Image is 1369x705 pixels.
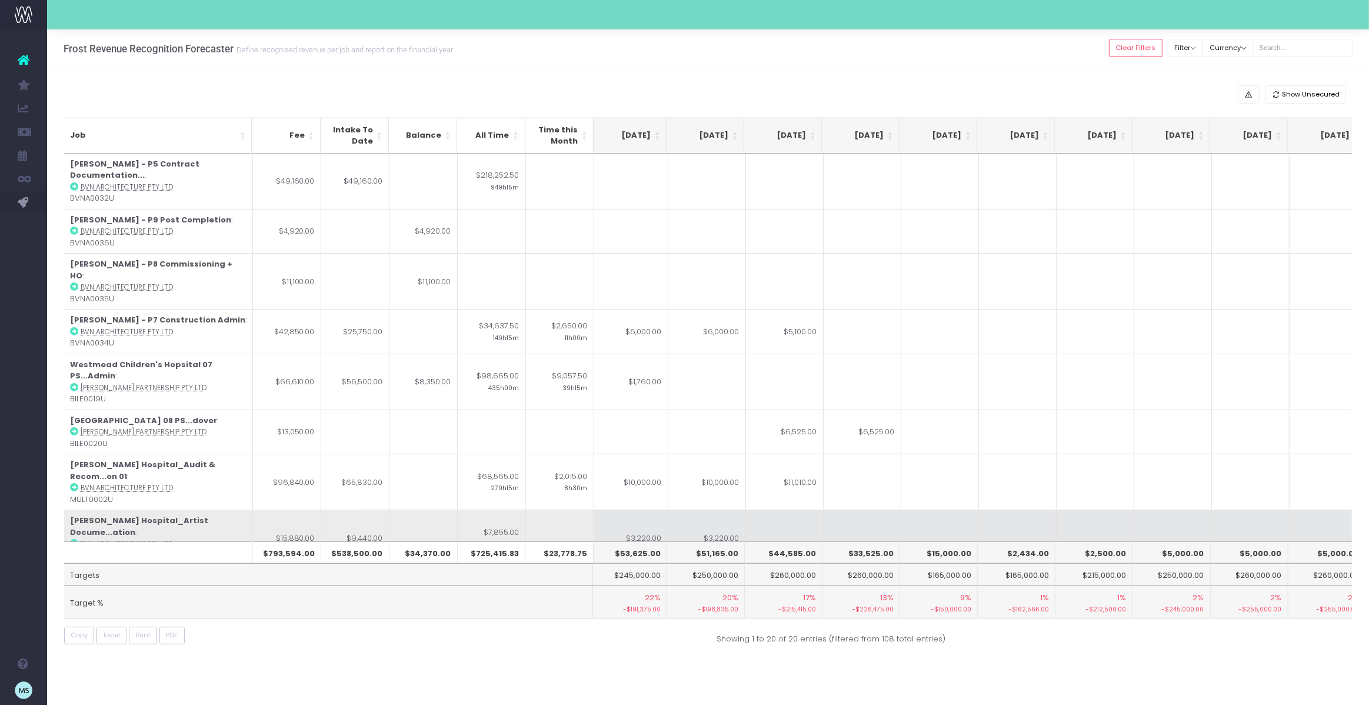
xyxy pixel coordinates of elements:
[70,214,231,225] strong: [PERSON_NAME] - P9 Post Completion
[591,510,668,566] td: $3,220.00
[253,354,321,410] td: $66,610.00
[64,118,252,154] th: Job: activate to sort column ascending
[667,563,745,586] td: $250,000.00
[81,427,206,437] abbr: Billard Leece Partnership Pty Ltd
[129,627,157,645] button: Print
[668,510,746,566] td: $3,220.00
[70,459,215,482] strong: [PERSON_NAME] Hospital_Audit & Recom...on 01
[81,182,173,192] abbr: BVN Architecture Pty Ltd
[673,603,738,614] small: -$198,835.00
[253,253,321,309] td: $11,100.00
[525,354,594,410] td: $9,057.50
[64,154,253,209] td: : BVNA0032U
[389,541,457,564] th: $34,370.00
[70,515,208,538] strong: [PERSON_NAME] Hospital_Artist Docume...ation
[321,354,389,410] td: $56,500.00
[722,592,738,604] span: 20%
[906,603,971,614] small: -$150,000.00
[977,118,1055,154] th: Jan 26: activate to sort column ascending
[744,118,822,154] th: Oct 25: activate to sort column ascending
[253,209,321,254] td: $4,920.00
[457,541,525,564] th: $725,415.83
[525,309,594,354] td: $2,650.00
[457,118,525,154] th: All Time: activate to sort column ascending
[900,541,978,564] th: $15,000.00
[525,541,594,564] th: $23,778.75
[321,118,389,154] th: Intake To Date: activate to sort column ascending
[591,454,668,510] td: $10,000.00
[81,327,173,337] abbr: BVN Architecture Pty Ltd
[1211,541,1288,564] th: $5,000.00
[803,592,816,604] span: 17%
[70,359,212,382] strong: Westmead Children's Hopsital 07 PS...Admin
[1217,603,1282,614] small: -$255,000.00
[15,681,32,699] img: images/default_profile_image.png
[667,118,744,154] th: Sep 25: activate to sort column ascending
[253,454,321,510] td: $96,840.00
[81,227,173,236] abbr: BVN Architecture Pty Ltd
[70,158,199,181] strong: [PERSON_NAME] - P5 Contract Documentation...
[824,410,901,454] td: $6,525.00
[1210,118,1288,154] th: Apr 26: activate to sort column ascending
[491,181,519,192] small: 949h15m
[252,541,321,564] th: $793,594.00
[668,454,746,510] td: $10,000.00
[159,627,185,645] button: PDF
[1211,563,1288,586] td: $260,000.00
[253,510,321,566] td: $15,880.00
[81,539,173,548] abbr: BVN Architecture Pty Ltd
[822,118,900,154] th: Nov 25: activate to sort column ascending
[136,630,151,640] span: Print
[745,541,822,564] th: $44,585.00
[81,282,173,292] abbr: BVN Architecture Pty Ltd
[488,382,519,393] small: 435h00m
[1288,541,1366,564] th: $5,000.00
[457,354,525,410] td: $98,665.00
[1132,118,1210,154] th: Mar 26: activate to sort column ascending
[64,586,594,618] td: Target %
[589,118,667,154] th: Aug 25: activate to sort column ascending
[70,258,232,281] strong: [PERSON_NAME] - P8 Commissioning + HO
[525,454,594,510] td: $2,015.00
[389,354,457,410] td: $8,350.00
[64,253,253,309] td: : BVNA0035U
[64,563,594,586] td: Targets
[589,541,667,564] th: $53,625.00
[589,563,667,586] td: $245,000.00
[880,592,894,604] span: 13%
[978,563,1055,586] td: $165,000.00
[64,454,253,510] td: : MULT0002U
[166,630,178,640] span: PDF
[457,309,525,354] td: $34,637.50
[64,410,253,454] td: : BILE0020U
[562,382,587,393] small: 39h15m
[70,415,217,426] strong: [GEOGRAPHIC_DATA] 08 PS...dover
[1271,592,1282,604] span: 2%
[1288,118,1365,154] th: May 26: activate to sort column ascending
[717,627,946,645] div: Showing 1 to 20 of 20 entries (filtered from 108 total entries)
[595,603,661,614] small: -$191,375.00
[645,592,661,604] span: 22%
[492,538,519,548] small: 36h30m
[234,43,453,55] small: Define recognised revenue per job and report on the financial year
[900,563,978,586] td: $165,000.00
[253,410,321,454] td: $13,050.00
[751,603,816,614] small: -$215,415.00
[1133,563,1211,586] td: $250,000.00
[1055,563,1133,586] td: $215,000.00
[525,118,594,154] th: Time this Month: activate to sort column ascending
[64,354,253,410] td: : BILE0019U
[960,592,971,604] span: 9%
[1253,39,1353,57] input: Search...
[667,541,745,564] th: $51,165.00
[389,253,457,309] td: $11,100.00
[984,603,1049,614] small: -$162,566.00
[565,332,587,342] small: 11h00m
[389,209,457,254] td: $4,920.00
[746,309,824,354] td: $5,100.00
[321,309,389,354] td: $25,750.00
[1203,39,1253,57] button: Currency
[822,541,900,564] th: $33,525.00
[321,154,389,209] td: $49,160.00
[491,482,519,493] small: 279h15m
